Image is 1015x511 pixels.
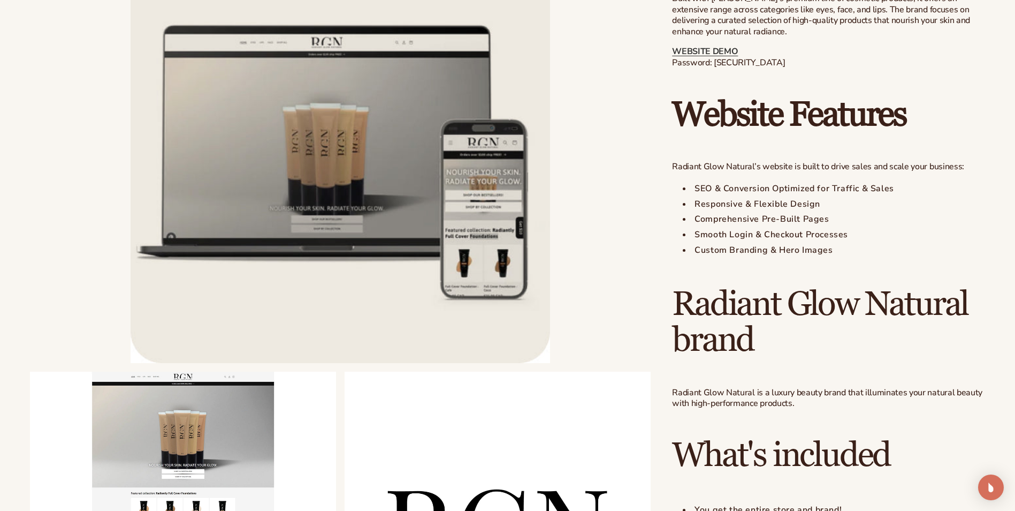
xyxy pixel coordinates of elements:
span: Smooth Login & Checkout Processes [695,229,848,241]
p: Password: [SECURITY_DATA] [672,46,985,69]
a: WEBSITE DEMO [672,46,738,57]
p: Radiant Glow Natural’s website is built to drive sales and scale your business: [672,161,985,172]
strong: Website Features [672,94,906,136]
h2: What's included [672,438,985,474]
h2: Radiant Glow Natural brand [672,287,985,358]
span: Comprehensive Pre-Built Pages [695,213,829,225]
p: Radiant Glow Natural is a luxury beauty brand that illuminates your natural beauty with high-perf... [672,387,985,410]
div: Open Intercom Messenger [978,475,1004,500]
span: Responsive & Flexible Design [695,198,820,210]
span: SEO & Conversion Optimized for Traffic & Sales [695,183,894,194]
span: Custom Branding & Hero Images [695,244,833,256]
